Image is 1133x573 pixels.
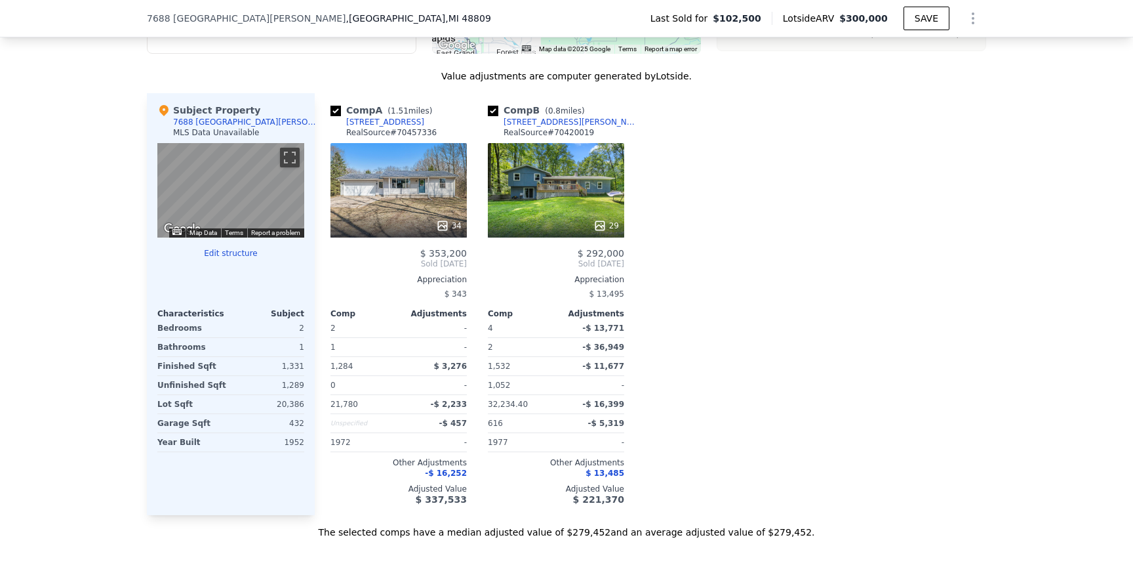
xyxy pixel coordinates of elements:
div: Adjustments [399,308,467,319]
span: ( miles) [382,106,437,116]
span: -$ 11,677 [582,362,624,371]
div: RealSource # 70457336 [346,127,437,138]
span: Sold [DATE] [488,259,624,269]
span: $ 353,200 [420,248,467,259]
span: 1,532 [488,362,510,371]
div: Lot Sqft [157,395,228,414]
text: Selected Comp [825,30,875,39]
span: Last Sold for [650,12,713,25]
span: $ 337,533 [416,494,467,505]
span: , [GEOGRAPHIC_DATA] [346,12,491,25]
div: RealSource # 70420019 [504,127,594,138]
button: Show Options [960,5,986,32]
div: 1,331 [233,357,304,375]
span: $ 292,000 [578,248,624,259]
span: 1,284 [330,362,353,371]
span: $ 13,495 [589,289,624,299]
button: Map Data [189,228,217,238]
div: 2 [488,338,553,356]
span: $ 13,485 [586,469,624,478]
div: Subject Property [157,104,260,117]
div: Adjustments [556,308,624,319]
a: Terms [225,229,243,236]
div: Unfinished Sqft [157,376,228,394]
button: SAVE [904,7,949,30]
a: Terms [618,45,637,53]
a: Open this area in Google Maps (opens a new window) [435,37,479,54]
div: Bedrooms [157,319,228,337]
div: Other Adjustments [330,457,467,468]
span: $ 3,276 [434,362,467,371]
button: Keyboard shortcuts [172,229,182,235]
span: 1,052 [488,381,510,390]
div: - [401,319,467,337]
span: -$ 13,771 [582,324,624,333]
div: The selected comps have a median adjusted value of $279,452 and an average adjusted value of $279... [147,515,986,539]
span: -$ 16,399 [582,400,624,409]
div: [STREET_ADDRESS] [346,117,424,127]
div: Appreciation [330,274,467,285]
span: $ 343 [445,289,467,299]
span: -$ 457 [439,419,467,428]
div: 34 [436,219,462,232]
div: Finished Sqft [157,357,228,375]
div: Appreciation [488,274,624,285]
span: -$ 2,233 [431,400,467,409]
span: Lotside ARV [783,12,839,25]
span: Sold [DATE] [330,259,467,269]
span: Map data ©2025 Google [539,45,610,53]
div: 1,289 [233,376,304,394]
a: [STREET_ADDRESS] [330,117,424,127]
div: Adjusted Value [488,484,624,494]
div: Bathrooms [157,338,228,356]
img: Google [435,37,479,54]
span: 616 [488,419,503,428]
div: Comp [488,308,556,319]
span: 4 [488,324,493,333]
div: Garage Sqft [157,414,228,433]
div: 7688 [GEOGRAPHIC_DATA][PERSON_NAME] [173,117,320,127]
span: 2 [330,324,336,333]
span: 1.51 [391,106,408,116]
span: $300,000 [839,13,888,24]
span: ( miles) [540,106,589,116]
div: MLS Data Unavailable [173,127,260,138]
div: - [559,376,624,394]
img: Google [161,221,204,238]
div: 2 [233,319,304,337]
button: Keyboard shortcuts [522,45,531,51]
span: -$ 5,319 [588,419,624,428]
span: $ 221,370 [573,494,624,505]
div: - [401,338,467,356]
div: 1972 [330,433,396,452]
text: Unselected Comp [903,30,961,39]
div: 1952 [233,433,304,452]
div: Comp A [330,104,437,117]
a: Report a problem [251,229,300,236]
div: 1977 [488,433,553,452]
a: [STREET_ADDRESS][PERSON_NAME] [488,117,640,127]
div: Characteristics [157,308,231,319]
div: Comp [330,308,399,319]
span: 21,780 [330,400,358,409]
div: Comp B [488,104,590,117]
span: 32,234.40 [488,400,528,409]
div: Other Adjustments [488,457,624,468]
span: -$ 36,949 [582,343,624,352]
span: , MI 48809 [445,13,491,24]
div: Subject [231,308,304,319]
a: Report a map error [645,45,697,53]
div: [STREET_ADDRESS][PERSON_NAME] [504,117,640,127]
span: $102,500 [713,12,761,25]
div: Map [157,143,304,238]
span: 7688 [GEOGRAPHIC_DATA][PERSON_NAME] [147,12,346,25]
div: - [401,433,467,452]
button: Toggle fullscreen view [280,148,300,167]
div: 1 [233,338,304,356]
div: 432 [233,414,304,433]
span: 0.8 [548,106,561,116]
span: 0 [330,381,336,390]
div: Year Built [157,433,228,452]
div: Value adjustments are computer generated by Lotside . [147,70,986,83]
div: - [401,376,467,394]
